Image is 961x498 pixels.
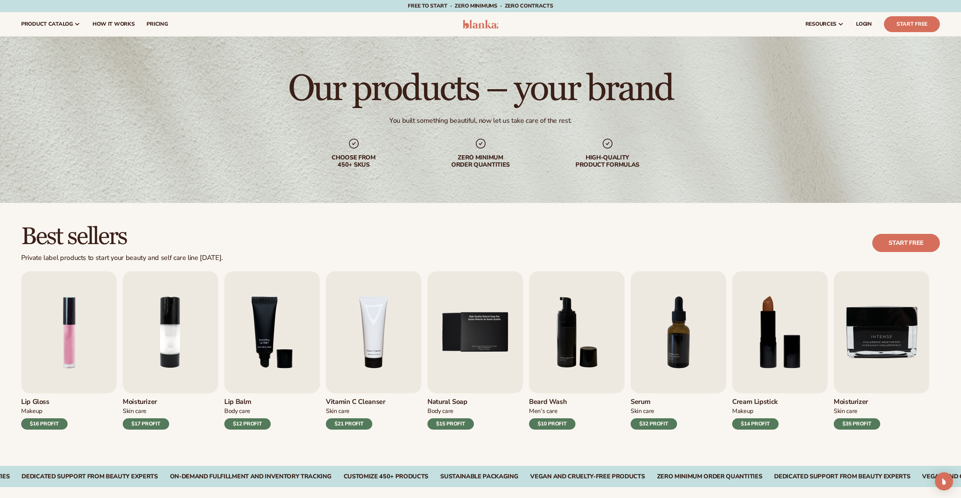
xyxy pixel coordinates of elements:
[799,12,850,36] a: resources
[170,473,332,480] div: On-Demand Fulfillment and Inventory Tracking
[631,271,726,430] a: 7 / 9
[834,398,880,406] h3: Moisturizer
[224,418,271,430] div: $12 PROFIT
[732,398,779,406] h3: Cream Lipstick
[427,271,523,430] a: 5 / 9
[432,154,529,169] div: Zero minimum order quantities
[123,398,169,406] h3: Moisturizer
[21,271,117,430] a: 1 / 9
[326,407,386,415] div: Skin Care
[224,398,271,406] h3: Lip Balm
[732,271,828,430] a: 8 / 9
[463,20,498,29] img: logo
[21,418,68,430] div: $16 PROFIT
[834,271,929,430] a: 9 / 9
[21,407,68,415] div: Makeup
[935,472,953,490] div: Open Intercom Messenger
[872,234,940,252] a: Start free
[224,271,320,430] a: 3 / 9
[529,271,625,430] a: 6 / 9
[326,418,372,430] div: $21 PROFIT
[427,407,474,415] div: Body Care
[427,398,474,406] h3: Natural Soap
[224,407,271,415] div: Body Care
[21,21,73,27] span: product catalog
[93,21,135,27] span: How It Works
[140,12,174,36] a: pricing
[631,398,677,406] h3: Serum
[427,418,474,430] div: $15 PROFIT
[529,398,575,406] h3: Beard Wash
[408,2,553,9] span: Free to start · ZERO minimums · ZERO contracts
[732,407,779,415] div: Makeup
[631,418,677,430] div: $32 PROFIT
[732,418,779,430] div: $14 PROFIT
[631,407,677,415] div: Skin Care
[834,418,880,430] div: $35 PROFIT
[123,407,169,415] div: Skin Care
[305,154,402,169] div: Choose from 450+ Skus
[834,407,880,415] div: Skin Care
[15,12,86,36] a: product catalog
[147,21,168,27] span: pricing
[22,473,157,480] div: Dedicated Support From Beauty Experts
[850,12,878,36] a: LOGIN
[21,254,223,262] div: Private label products to start your beauty and self care line [DATE].
[389,116,572,125] div: You built something beautiful, now let us take care of the rest.
[559,154,656,169] div: High-quality product formulas
[529,407,575,415] div: Men’s Care
[123,271,218,430] a: 2 / 9
[529,418,575,430] div: $10 PROFIT
[884,16,940,32] a: Start Free
[440,473,518,480] div: SUSTAINABLE PACKAGING
[21,224,223,249] h2: Best sellers
[21,398,68,406] h3: Lip Gloss
[288,71,673,107] h1: Our products – your brand
[344,473,429,480] div: CUSTOMIZE 450+ PRODUCTS
[326,271,421,430] a: 4 / 9
[530,473,645,480] div: VEGAN AND CRUELTY-FREE PRODUCTS
[326,398,386,406] h3: Vitamin C Cleanser
[657,473,762,480] div: ZERO MINIMUM ORDER QUANTITIES
[123,418,169,430] div: $17 PROFIT
[86,12,141,36] a: How It Works
[856,21,872,27] span: LOGIN
[774,473,910,480] div: DEDICATED SUPPORT FROM BEAUTY EXPERTS
[805,21,836,27] span: resources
